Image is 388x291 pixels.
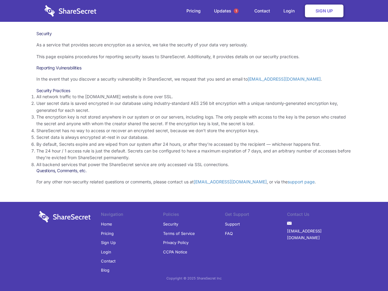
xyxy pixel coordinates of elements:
[36,42,352,48] p: As a service that provides secure encryption as a service, we take the security of your data very...
[101,238,116,247] a: Sign Up
[287,211,349,219] li: Contact Us
[101,247,111,256] a: Login
[194,179,267,184] a: [EMAIL_ADDRESS][DOMAIN_NAME]
[225,211,287,219] li: Get Support
[36,148,352,161] li: The 24 hour / 1 access rule is just the default. Secrets can be configured to have a maximum expi...
[277,2,304,20] a: Login
[225,219,240,229] a: Support
[305,5,343,17] a: Sign Up
[163,219,178,229] a: Security
[101,256,115,266] a: Contact
[36,100,352,114] li: User secret data is saved encrypted in our database using industry-standard AES 256 bit encryptio...
[36,31,352,36] h1: Security
[36,168,352,173] h3: Questions, Comments, etc.
[248,76,321,82] a: [EMAIL_ADDRESS][DOMAIN_NAME]
[225,229,233,238] a: FAQ
[163,211,225,219] li: Policies
[248,2,276,20] a: Contact
[36,76,352,82] p: In the event that you discover a security vulnerability in ShareSecret, we request that you send ...
[36,93,352,100] li: All network traffic to the [DOMAIN_NAME] website is done over SSL.
[36,88,352,93] h3: Security Practices
[36,127,352,134] li: ShareSecret has no way to access or recover an encrypted secret, because we don’t store the encry...
[36,65,352,71] h3: Reporting Vulnerabilities
[234,8,239,13] span: 1
[36,179,352,185] p: For any other non-security related questions or comments, please contact us at , or via the .
[101,219,112,229] a: Home
[163,229,195,238] a: Terms of Service
[36,114,352,127] li: The encryption key is not stored anywhere in our system or on our servers, including logs. The on...
[101,266,109,275] a: Blog
[36,134,352,141] li: Secret data is always encrypted at-rest in our database.
[101,211,163,219] li: Navigation
[287,226,349,242] a: [EMAIL_ADDRESS][DOMAIN_NAME]
[163,247,187,256] a: CCPA Notice
[288,179,315,184] a: support page
[36,53,352,60] p: This page explains procedures for reporting security issues to ShareSecret. Additionally, it prov...
[45,5,96,17] img: logo-wordmark-white-trans-d4663122ce5f474addd5e946df7df03e33cb6a1c49d2221995e7729f52c070b2.svg
[36,161,352,168] li: All backend services that power the ShareSecret service are only accessed via SSL connections.
[101,229,114,238] a: Pricing
[36,141,352,148] li: By default, Secrets expire and are wiped from our system after 24 hours, or after they’re accesse...
[163,238,189,247] a: Privacy Policy
[180,2,207,20] a: Pricing
[39,211,91,222] img: logo-wordmark-white-trans-d4663122ce5f474addd5e946df7df03e33cb6a1c49d2221995e7729f52c070b2.svg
